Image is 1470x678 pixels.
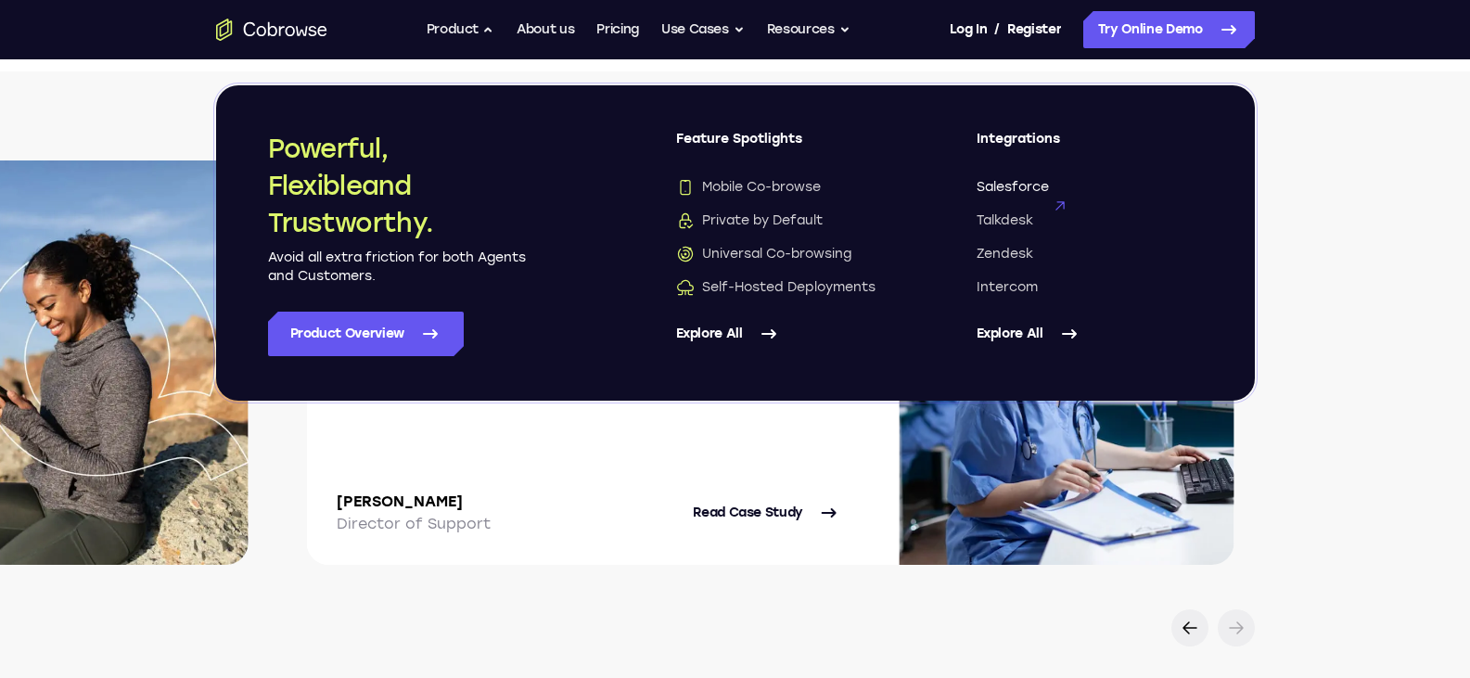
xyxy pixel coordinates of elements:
[337,513,491,535] p: Director of Support
[676,178,821,197] span: Mobile Co-browse
[676,245,851,263] span: Universal Co-browsing
[676,278,695,297] img: Self-Hosted Deployments
[216,19,327,41] a: Go to the home page
[977,312,1203,356] a: Explore All
[977,245,1203,263] a: Zendesk
[693,491,840,535] a: Read Case Study
[977,178,1203,197] a: Salesforce
[337,491,491,513] p: [PERSON_NAME]
[427,11,495,48] button: Product
[676,278,876,297] span: Self-Hosted Deployments
[977,278,1038,297] span: Intercom
[676,278,902,297] a: Self-Hosted DeploymentsSelf-Hosted Deployments
[1007,11,1061,48] a: Register
[977,130,1203,163] span: Integrations
[517,11,574,48] a: About us
[977,278,1203,297] a: Intercom
[676,211,902,230] a: Private by DefaultPrivate by Default
[977,211,1033,230] span: Talkdesk
[977,245,1033,263] span: Zendesk
[676,245,902,263] a: Universal Co-browsingUniversal Co-browsing
[676,245,695,263] img: Universal Co-browsing
[268,130,528,241] h2: Powerful, Flexible and Trustworthy.
[676,130,902,163] span: Feature Spotlights
[676,312,902,356] a: Explore All
[268,312,464,356] a: Product Overview
[661,11,745,48] button: Use Cases
[268,249,528,286] p: Avoid all extra friction for both Agents and Customers.
[676,178,695,197] img: Mobile Co-browse
[1083,11,1255,48] a: Try Online Demo
[767,11,850,48] button: Resources
[950,11,987,48] a: Log In
[977,211,1203,230] a: Talkdesk
[676,211,695,230] img: Private by Default
[676,178,902,197] a: Mobile Co-browseMobile Co-browse
[596,11,639,48] a: Pricing
[676,211,823,230] span: Private by Default
[977,178,1049,197] span: Salesforce
[994,19,1000,41] span: /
